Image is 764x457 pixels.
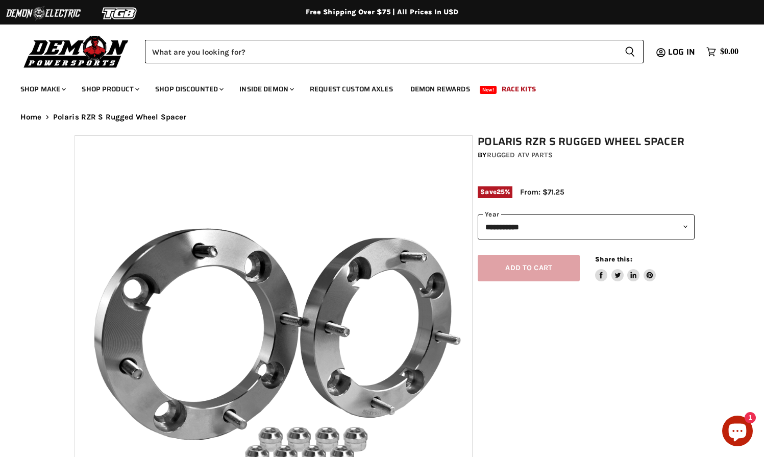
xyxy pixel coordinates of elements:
h1: Polaris RZR S Rugged Wheel Spacer [478,135,695,148]
img: Demon Powersports [20,33,132,69]
a: Shop Make [13,79,72,100]
a: Demon Rewards [403,79,478,100]
a: Request Custom Axles [302,79,401,100]
span: $0.00 [720,47,738,57]
a: Rugged ATV Parts [487,151,553,159]
a: Home [20,113,42,122]
input: Search [145,40,617,63]
inbox-online-store-chat: Shopify online store chat [719,416,756,449]
span: From: $71.25 [520,187,564,197]
button: Search [617,40,644,63]
form: Product [145,40,644,63]
a: Shop Discounted [147,79,230,100]
span: Share this: [595,255,632,263]
span: Save % [478,186,512,198]
a: Log in [663,47,701,57]
select: year [478,214,695,239]
span: New! [480,86,497,94]
span: Polaris RZR S Rugged Wheel Spacer [53,113,187,122]
a: $0.00 [701,44,744,59]
a: Shop Product [74,79,145,100]
a: Inside Demon [232,79,300,100]
span: 25 [497,188,505,196]
a: Race Kits [494,79,544,100]
div: by [478,150,695,161]
span: Log in [668,45,695,58]
ul: Main menu [13,75,736,100]
img: TGB Logo 2 [82,4,158,23]
aside: Share this: [595,255,656,282]
img: Demon Electric Logo 2 [5,4,82,23]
